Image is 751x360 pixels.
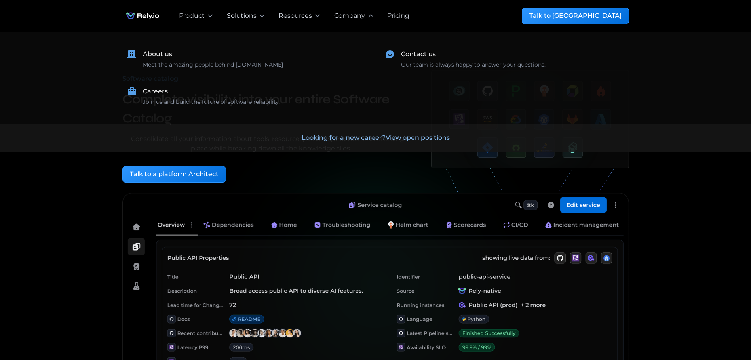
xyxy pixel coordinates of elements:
a: Contact usOur team is always happy to answer your questions. [380,45,629,74]
a: Pricing [387,11,409,21]
a: CareersJoin us and build the future of software reliability. [122,82,371,111]
div: Careers [143,87,168,96]
div: Our team is always happy to answer your questions. [401,61,546,69]
div: About us [143,50,172,59]
div: Company [334,11,365,21]
img: Rely.io logo [122,8,163,24]
div: Resources [279,11,312,21]
a: Talk to a platform Architect [122,166,226,183]
a: About usMeet the amazing people behind [DOMAIN_NAME]‍ [122,45,371,82]
a: Looking for a new career?View open positions [13,124,738,152]
div: Meet the amazing people behind [DOMAIN_NAME] ‍ [143,61,283,77]
div: Product [179,11,205,21]
a: home [122,8,163,24]
div: Talk to a platform Architect [130,170,219,179]
div: Contact us [401,50,436,59]
div: Talk to [GEOGRAPHIC_DATA] [529,11,622,21]
div: Solutions [227,11,257,21]
div: Join us and build the future of software reliability. [143,98,280,106]
a: Talk to [GEOGRAPHIC_DATA] [522,8,629,24]
iframe: Chatbot [699,308,740,349]
div: Looking for a new career? [302,133,450,143]
span: View open positions [386,134,450,141]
